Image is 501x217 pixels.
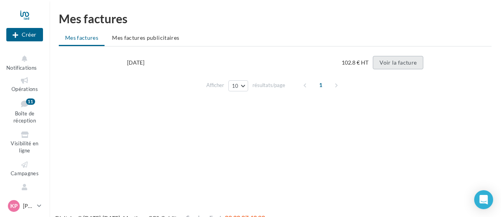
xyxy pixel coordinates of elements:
span: Afficher [206,82,224,89]
span: 10 [232,83,239,89]
span: Mes factures publicitaires [112,34,179,41]
a: Campagnes [6,159,43,178]
button: Créer [6,28,43,41]
button: Voir la facture [373,56,423,69]
p: [PERSON_NAME] [23,202,34,210]
span: Notifications [6,65,37,71]
span: Boîte de réception [13,110,36,124]
h1: Mes factures [59,13,492,24]
a: Boîte de réception11 [6,97,43,126]
span: résultats/page [252,82,285,89]
a: Opérations [6,74,43,94]
button: 10 [228,80,249,91]
a: KP [PERSON_NAME] [6,198,43,213]
span: Campagnes [11,170,39,176]
div: Open Intercom Messenger [474,190,493,209]
span: 1 [314,79,327,91]
td: [DATE] [124,53,183,72]
div: Nouvelle campagne [6,28,43,41]
span: Opérations [11,86,38,92]
a: Visibilité en ligne [6,129,43,156]
span: 102.8 € HT [342,59,372,66]
a: Contacts [6,181,43,200]
div: 11 [26,98,35,105]
span: Visibilité en ligne [11,140,38,154]
span: KP [10,202,18,210]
